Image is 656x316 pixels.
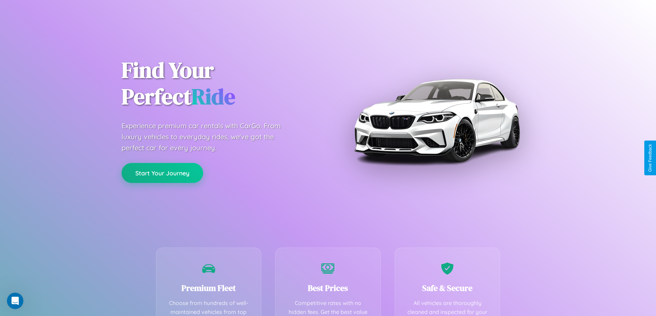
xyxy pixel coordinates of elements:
p: Experience premium car rentals with CarGo. From luxury vehicles to everyday rides, we've got the ... [122,120,294,153]
h1: Find Your Perfect [122,57,318,110]
button: Start Your Journey [122,163,203,183]
div: Give Feedback [648,144,653,172]
h3: Safe & Secure [405,282,490,294]
span: Ride [191,81,235,111]
h3: Premium Fleet [167,282,251,294]
iframe: Intercom live chat [7,293,23,309]
img: Premium BMW car rental vehicle [351,34,523,206]
h3: Best Prices [286,282,370,294]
